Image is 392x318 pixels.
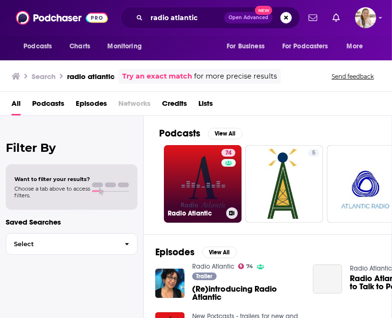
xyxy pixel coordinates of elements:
a: Charts [63,37,96,56]
span: Trailer [196,273,212,279]
button: open menu [101,37,154,56]
span: New [255,6,272,15]
button: Open AdvancedNew [224,12,273,23]
button: View All [202,247,237,258]
a: PodcastsView All [159,127,242,139]
span: 74 [246,264,253,269]
a: Show notifications dropdown [305,10,321,26]
span: For Business [227,40,265,53]
span: Networks [118,96,150,115]
h3: radio atlantic [67,72,115,81]
span: Podcasts [23,40,52,53]
a: Credits [162,96,187,115]
a: Try an exact match [122,71,192,82]
span: Logged in as acquavie [355,7,376,28]
p: Saved Searches [6,217,138,227]
span: Choose a tab above to access filters. [14,185,90,199]
h2: Podcasts [159,127,200,139]
div: Search podcasts, credits, & more... [120,7,300,29]
span: for more precise results [194,71,277,82]
a: Show notifications dropdown [329,10,344,26]
img: User Profile [355,7,376,28]
a: Radio Atlantic [192,262,234,271]
a: Episodes [76,96,107,115]
button: open menu [340,37,375,56]
a: Radio Atlantic [350,264,392,273]
span: For Podcasters [282,40,328,53]
input: Search podcasts, credits, & more... [147,10,224,25]
h2: Filter By [6,141,138,155]
span: Monitoring [107,40,141,53]
a: 74 [238,263,254,269]
span: More [347,40,363,53]
h2: Episodes [155,246,195,258]
span: Charts [69,40,90,53]
a: Lists [198,96,213,115]
img: (Re)introducing Radio Atlantic [155,269,184,298]
a: Podcasts [32,96,64,115]
button: Send feedback [329,72,377,80]
button: View All [208,128,242,139]
h3: Radio Atlantic [168,209,222,217]
img: Podchaser - Follow, Share and Rate Podcasts [16,9,108,27]
a: (Re)introducing Radio Atlantic [192,285,301,301]
a: 5 [245,145,323,223]
button: Select [6,233,138,255]
a: All [12,96,21,115]
a: 74Radio Atlantic [164,145,242,223]
span: 5 [312,148,315,158]
span: Want to filter your results? [14,176,90,182]
button: Show profile menu [355,7,376,28]
a: 74 [221,149,235,157]
button: open menu [17,37,64,56]
h3: Search [32,72,56,81]
span: Select [6,241,117,247]
a: EpisodesView All [155,246,237,258]
a: Radio Atlantic Presents: How to Talk to People [313,264,342,294]
button: open menu [276,37,342,56]
span: 74 [225,148,231,158]
button: open menu [220,37,277,56]
a: 5 [308,149,319,157]
span: Open Advanced [229,15,268,20]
